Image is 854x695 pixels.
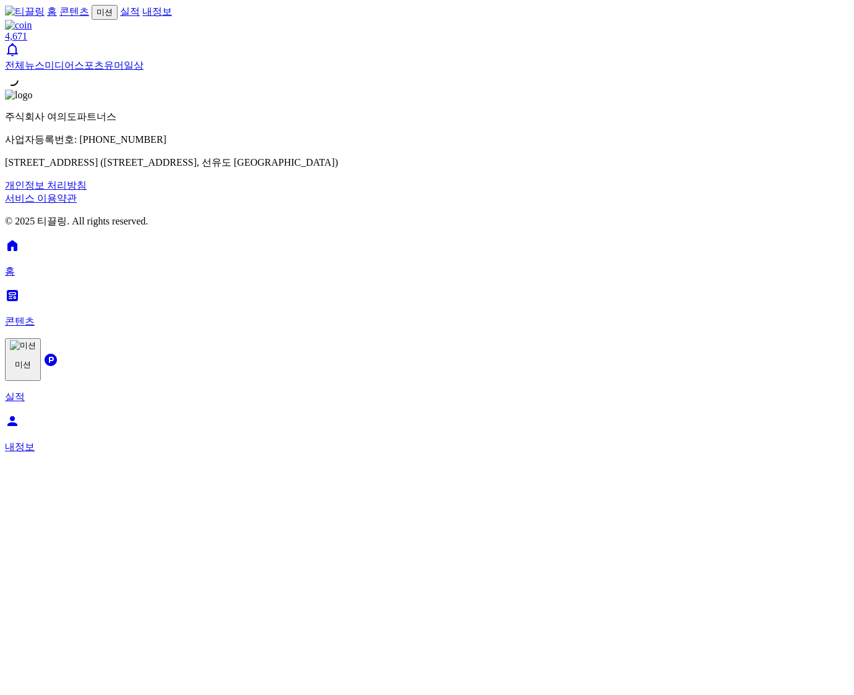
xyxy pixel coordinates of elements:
a: 홈 [5,244,849,278]
p: 홈 [5,265,849,278]
img: coin [5,20,32,31]
a: 서비스 이용약관 [5,193,77,203]
a: 전체 [5,60,25,70]
a: 개인정보 처리방침 [5,180,87,190]
a: 뉴스 [25,60,45,70]
p: 실적 [5,391,849,404]
a: 일상 [124,60,144,70]
a: 내정보 [5,420,849,454]
p: 주식회사 여의도파트너스 [5,111,849,124]
a: 스포츠 [74,60,104,70]
button: 미션 [5,338,41,381]
a: 유머 [104,60,124,70]
img: 티끌링 [5,6,45,19]
a: 홈 [47,6,57,17]
p: 내정보 [5,441,849,454]
p: 콘텐츠 [5,315,849,328]
a: 내정보 [142,6,172,17]
a: 미디어 [45,60,74,70]
a: 콘텐츠 [5,294,849,328]
p: © 2025 티끌링. All rights reserved. [5,215,849,228]
a: coin 4,671 [5,20,849,42]
img: 미션 [10,340,36,351]
span: 4,671 [5,31,27,41]
button: 미션 [92,5,118,20]
p: 사업자등록번호: [PHONE_NUMBER] [5,134,849,147]
p: [STREET_ADDRESS] ([STREET_ADDRESS], 선유도 [GEOGRAPHIC_DATA]) [5,156,849,169]
a: 콘텐츠 [59,6,89,17]
p: 미션 [10,359,36,370]
a: 실적 [120,6,140,17]
img: logo [5,90,32,101]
